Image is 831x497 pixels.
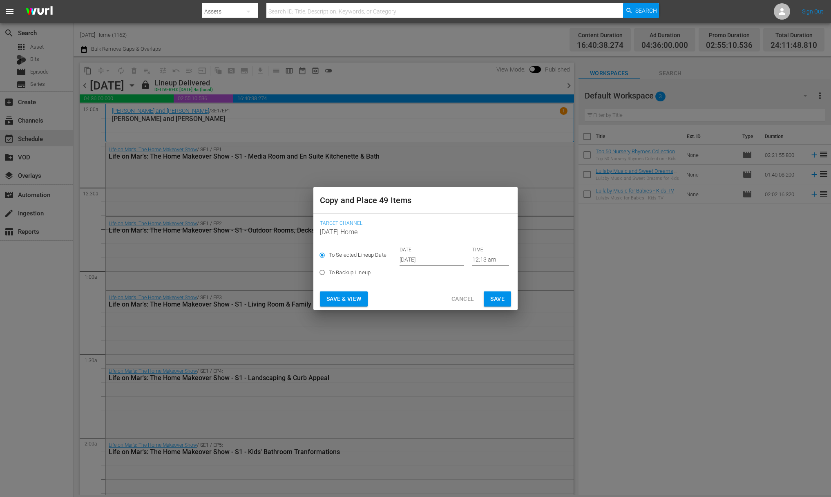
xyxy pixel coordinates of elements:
h2: Copy and Place 49 Items [320,194,511,207]
a: Sign Out [802,8,823,15]
button: Save [484,291,511,307]
span: Save [490,294,505,304]
p: DATE [400,246,464,253]
span: To Backup Lineup [329,269,371,277]
span: Cancel [451,294,474,304]
span: Save & View [326,294,361,304]
p: TIME [472,246,509,253]
span: menu [5,7,15,16]
img: ans4CAIJ8jUAAAAAAAAAAAAAAAAAAAAAAAAgQb4GAAAAAAAAAAAAAAAAAAAAAAAAJMjXAAAAAAAAAAAAAAAAAAAAAAAAgAT5G... [20,2,59,21]
span: To Selected Lineup Date [329,251,386,259]
span: Search [635,3,657,18]
button: Cancel [445,291,480,307]
button: Save & View [320,291,368,307]
span: Target Channel [320,220,507,227]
